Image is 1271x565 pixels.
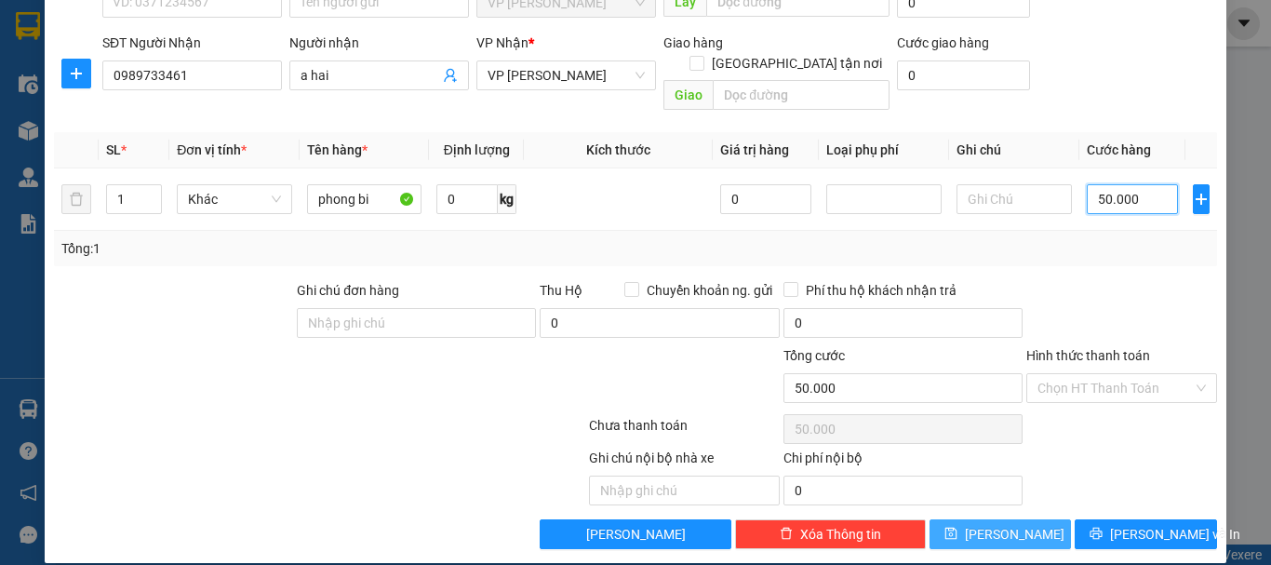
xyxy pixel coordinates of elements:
span: Giao [663,80,713,110]
span: Xóa Thông tin [800,524,881,545]
button: save[PERSON_NAME] [930,519,1072,549]
label: Ghi chú đơn hàng [297,283,399,298]
span: Chuyển khoản ng. gửi [639,280,780,301]
span: Kích thước [586,142,650,157]
button: deleteXóa Thông tin [735,519,926,549]
span: kg [498,184,516,214]
div: Tổng: 1 [61,238,492,259]
input: Dọc đường [713,80,890,110]
div: Chi phí nội bộ [783,448,1023,476]
button: plus [1193,184,1210,214]
th: Ghi chú [949,132,1079,168]
span: Giá trị hàng [720,142,789,157]
div: SĐT Người Nhận [102,33,282,53]
span: Tên hàng [307,142,368,157]
span: Phí thu hộ khách nhận trả [798,280,964,301]
input: Ghi Chú [957,184,1072,214]
span: plus [62,66,90,81]
span: [GEOGRAPHIC_DATA] tận nơi [704,53,890,74]
span: VP Hà Tĩnh [488,61,645,89]
button: [PERSON_NAME] [540,519,730,549]
input: VD: Bàn, Ghế [307,184,422,214]
span: Định lượng [444,142,510,157]
span: Khác [188,185,281,213]
span: user-add [443,68,458,83]
span: Thu Hộ [540,283,582,298]
span: Tổng cước [783,348,845,363]
div: Chưa thanh toán [587,415,782,448]
span: printer [1090,527,1103,542]
th: Loại phụ phí [819,132,949,168]
span: [PERSON_NAME] và In [1110,524,1240,545]
input: 0 [720,184,811,214]
span: Giao hàng [663,35,723,50]
button: printer[PERSON_NAME] và In [1075,519,1217,549]
span: [PERSON_NAME] [586,524,686,545]
label: Hình thức thanh toán [1026,348,1150,363]
span: VP Nhận [476,35,528,50]
div: Người nhận [289,33,469,53]
span: save [944,527,957,542]
input: Nhập ghi chú [589,476,780,505]
div: Ghi chú nội bộ nhà xe [589,448,780,476]
input: Cước giao hàng [897,61,1030,90]
label: Cước giao hàng [897,35,989,50]
span: Đơn vị tính [177,142,247,157]
span: [PERSON_NAME] [965,524,1064,545]
input: Ghi chú đơn hàng [297,308,536,338]
button: plus [61,59,91,88]
span: SL [106,142,121,157]
span: plus [1194,192,1209,207]
span: delete [780,527,793,542]
button: delete [61,184,91,214]
span: Cước hàng [1087,142,1151,157]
